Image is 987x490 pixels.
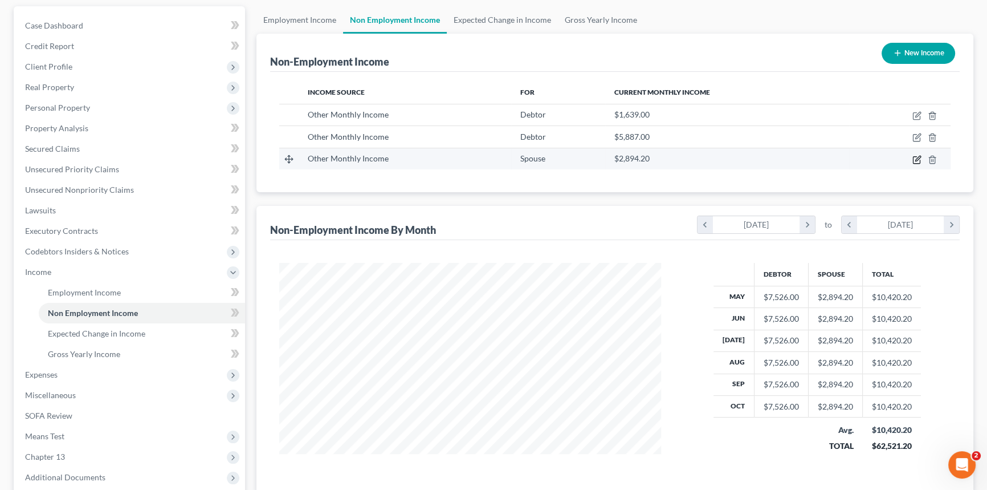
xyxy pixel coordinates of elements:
a: Non Employment Income [343,6,447,34]
div: $2,894.20 [818,401,853,412]
i: chevron_left [842,216,857,233]
span: Spouse [520,153,545,163]
a: Employment Income [39,282,245,303]
a: Secured Claims [16,139,245,159]
span: Secured Claims [25,144,80,153]
td: $10,420.20 [863,374,921,395]
a: Gross Yearly Income [558,6,644,34]
span: Codebtors Insiders & Notices [25,246,129,256]
th: Sep [713,374,754,395]
a: Unsecured Priority Claims [16,159,245,180]
div: Non-Employment Income [270,55,389,68]
a: Lawsuits [16,200,245,221]
span: Case Dashboard [25,21,83,30]
span: to [825,219,832,230]
th: May [713,286,754,307]
span: Means Test [25,431,64,441]
span: Debtor [520,110,546,119]
button: New Income [882,43,955,64]
div: $2,894.20 [818,291,853,303]
span: SOFA Review [25,411,72,420]
th: Total [863,263,921,286]
th: Oct [713,396,754,418]
a: Property Analysis [16,118,245,139]
div: TOTAL [818,440,854,452]
span: Current Monthly Income [614,88,710,96]
iframe: Intercom live chat [948,451,976,479]
span: Gross Yearly Income [48,349,120,359]
td: $10,420.20 [863,286,921,307]
span: For [520,88,535,96]
span: Income Source [308,88,365,96]
span: Real Property [25,82,74,92]
span: Other Monthly Income [308,153,389,163]
span: Personal Property [25,103,90,112]
div: $62,521.20 [872,440,912,452]
div: $2,894.20 [818,379,853,390]
span: $1,639.00 [614,110,650,119]
div: $7,526.00 [764,401,799,412]
td: $10,420.20 [863,330,921,351]
span: Executory Contracts [25,226,98,236]
div: [DATE] [857,216,944,233]
a: Non Employment Income [39,303,245,323]
div: $7,526.00 [764,335,799,346]
span: $5,887.00 [614,132,650,141]
span: Client Profile [25,62,72,71]
a: Expected Change in Income [39,323,245,344]
span: $2,894.20 [614,153,650,163]
a: Case Dashboard [16,15,245,36]
th: Aug [713,352,754,374]
div: $7,526.00 [764,291,799,303]
th: Jun [713,308,754,330]
a: Credit Report [16,36,245,56]
div: $7,526.00 [764,313,799,325]
th: Debtor [754,263,809,286]
div: $2,894.20 [818,357,853,368]
td: $10,420.20 [863,308,921,330]
div: Non-Employment Income By Month [270,223,436,237]
span: Income [25,267,51,277]
div: $10,420.20 [872,424,912,436]
div: Avg. [818,424,854,436]
span: Non Employment Income [48,308,138,318]
a: Expected Change in Income [447,6,558,34]
span: Expected Change in Income [48,329,145,338]
a: Executory Contracts [16,221,245,241]
th: Spouse [809,263,863,286]
span: Property Analysis [25,123,88,133]
span: Chapter 13 [25,452,65,461]
a: Employment Income [256,6,343,34]
span: Unsecured Priority Claims [25,164,119,174]
span: Employment Income [48,287,121,297]
i: chevron_left [698,216,713,233]
span: 2 [972,451,981,460]
a: Unsecured Nonpriority Claims [16,180,245,200]
span: Other Monthly Income [308,132,389,141]
span: Unsecured Nonpriority Claims [25,185,134,195]
div: [DATE] [713,216,800,233]
span: Credit Report [25,41,74,51]
i: chevron_right [944,216,959,233]
span: Lawsuits [25,205,56,215]
div: $2,894.20 [818,313,853,325]
th: [DATE] [713,330,754,351]
span: Debtor [520,132,546,141]
span: Expenses [25,370,58,379]
div: $2,894.20 [818,335,853,346]
td: $10,420.20 [863,352,921,374]
div: $7,526.00 [764,357,799,368]
a: Gross Yearly Income [39,344,245,365]
a: SOFA Review [16,406,245,426]
i: chevron_right [800,216,815,233]
span: Additional Documents [25,472,105,482]
div: $7,526.00 [764,379,799,390]
span: Miscellaneous [25,390,76,400]
td: $10,420.20 [863,396,921,418]
span: Other Monthly Income [308,110,389,119]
